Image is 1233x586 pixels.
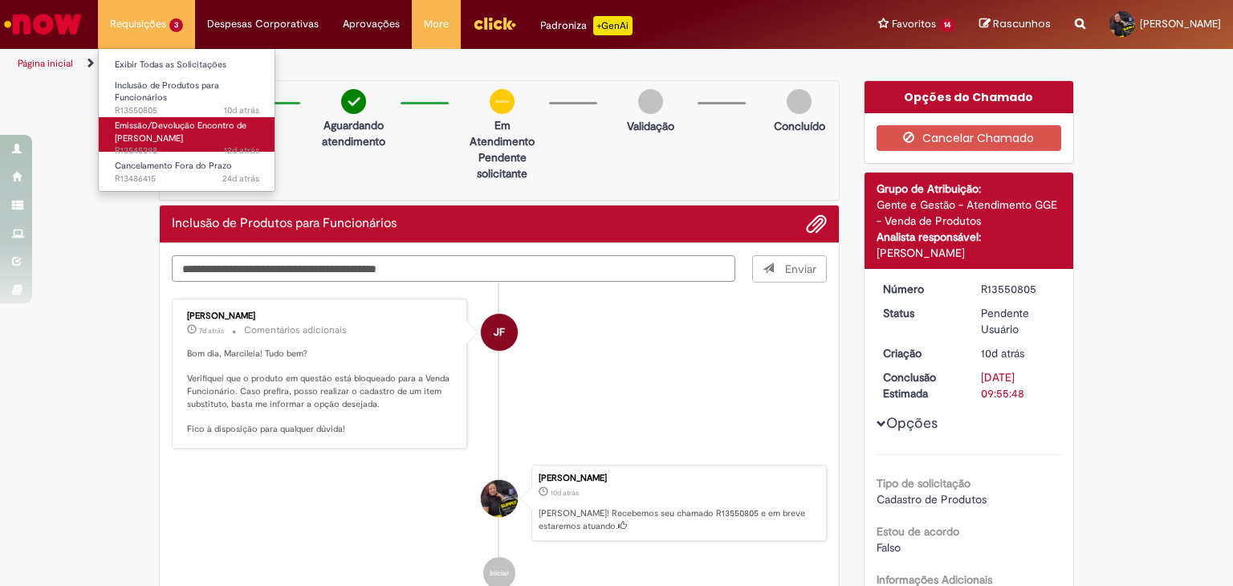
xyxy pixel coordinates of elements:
[787,89,812,114] img: img-circle-grey.png
[871,345,970,361] dt: Criação
[877,540,901,555] span: Falso
[993,16,1051,31] span: Rascunhos
[551,488,579,498] span: 10d atrás
[473,11,516,35] img: click_logo_yellow_360x200.png
[490,89,515,114] img: circle-minus.png
[115,120,246,144] span: Emissão/Devolução Encontro de [PERSON_NAME]
[981,346,1024,360] span: 10d atrás
[224,104,259,116] time: 19/09/2025 13:55:45
[187,348,454,436] p: Bom dia, Marcileia! Tudo bem? Verifiquei que o produto em questão está bloqueado para a Venda Fun...
[424,16,449,32] span: More
[187,311,454,321] div: [PERSON_NAME]
[774,118,825,134] p: Concluído
[877,524,959,539] b: Estou de acordo
[871,281,970,297] dt: Número
[877,125,1062,151] button: Cancelar Chamado
[877,476,971,490] b: Tipo de solicitação
[865,81,1074,113] div: Opções do Chamado
[981,345,1056,361] div: 19/09/2025 13:55:44
[979,17,1051,32] a: Rascunhos
[115,173,259,185] span: R13486415
[877,245,1062,261] div: [PERSON_NAME]
[981,281,1056,297] div: R13550805
[877,492,987,507] span: Cadastro de Produtos
[207,16,319,32] span: Despesas Corporativas
[871,369,970,401] dt: Conclusão Estimada
[115,104,259,117] span: R13550805
[540,16,633,35] div: Padroniza
[494,313,505,352] span: JF
[877,181,1062,197] div: Grupo de Atribuição:
[939,18,955,32] span: 14
[539,507,818,532] p: [PERSON_NAME]! Recebemos seu chamado R13550805 e em breve estaremos atuando.
[98,48,275,192] ul: Requisições
[99,77,275,112] a: Aberto R13550805 : Inclusão de Produtos para Funcionários
[172,465,827,542] li: Marcileia Lima Guimaraes
[115,144,259,157] span: R13545398
[110,16,166,32] span: Requisições
[981,369,1056,401] div: [DATE] 09:55:48
[877,197,1062,229] div: Gente e Gestão - Atendimento GGE - Venda de Produtos
[99,56,275,74] a: Exibir Todas as Solicitações
[343,16,400,32] span: Aprovações
[12,49,810,79] ul: Trilhas de página
[244,324,347,337] small: Comentários adicionais
[593,16,633,35] p: +GenAi
[169,18,183,32] span: 3
[172,255,735,283] textarea: Digite sua mensagem aqui...
[481,480,518,517] div: Marcileia Lima Guimaraes
[481,314,518,351] div: Jeter Filho
[199,326,224,336] span: 7d atrás
[981,346,1024,360] time: 19/09/2025 13:55:44
[115,79,219,104] span: Inclusão de Produtos para Funcionários
[2,8,84,40] img: ServiceNow
[877,229,1062,245] div: Analista responsável:
[638,89,663,114] img: img-circle-grey.png
[1140,17,1221,31] span: [PERSON_NAME]
[224,144,259,157] span: 12d atrás
[551,488,579,498] time: 19/09/2025 13:55:44
[892,16,936,32] span: Favoritos
[981,305,1056,337] div: Pendente Usuário
[627,118,674,134] p: Validação
[172,217,397,231] h2: Inclusão de Produtos para Funcionários Histórico de tíquete
[222,173,259,185] span: 24d atrás
[539,474,818,483] div: [PERSON_NAME]
[115,160,232,172] span: Cancelamento Fora do Prazo
[315,117,393,149] p: Aguardando atendimento
[224,144,259,157] time: 17/09/2025 22:26:50
[99,117,275,152] a: Aberto R13545398 : Emissão/Devolução Encontro de Contas Fornecedor
[99,157,275,187] a: Aberto R13486415 : Cancelamento Fora do Prazo
[463,117,541,149] p: Em Atendimento
[806,214,827,234] button: Adicionar anexos
[871,305,970,321] dt: Status
[341,89,366,114] img: check-circle-green.png
[463,149,541,181] p: Pendente solicitante
[224,104,259,116] span: 10d atrás
[18,57,73,70] a: Página inicial
[222,173,259,185] time: 05/09/2025 18:39:09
